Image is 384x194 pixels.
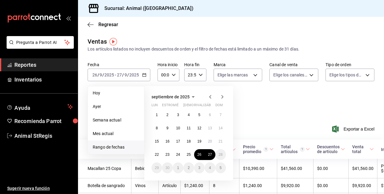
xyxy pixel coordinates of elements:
abbr: 5 de octubre de 2025 [220,166,222,170]
span: Pregunta a Parrot AI [16,39,64,46]
span: Total artículos [281,144,310,154]
font: Exportar a Excel [343,127,374,131]
button: 1 de septiembre de 2025 [151,109,162,120]
abbr: 16 de septiembre de 2025 [165,139,169,143]
button: Regresar [88,22,118,27]
td: Bebidas [131,159,159,178]
font: Inventarios [14,76,42,83]
abbr: sábado [205,103,211,109]
span: Elige los tipos de orden [329,72,363,78]
button: 5 de octubre de 2025 [215,162,226,173]
button: 20 de septiembre de 2025 [205,136,215,147]
button: 26 de septiembre de 2025 [194,149,205,160]
abbr: 11 de septiembre de 2025 [187,126,190,130]
abbr: jueves [183,103,219,109]
font: Sugerir nueva función [7,186,50,191]
abbr: domingo [215,103,223,109]
abbr: 18 de septiembre de 2025 [187,139,190,143]
button: 24 de septiembre de 2025 [173,149,183,160]
abbr: 19 de septiembre de 2025 [197,139,201,143]
td: $9,920.00 [277,178,313,193]
button: 19 de septiembre de 2025 [194,136,205,147]
button: 12 de septiembre de 2025 [194,123,205,134]
button: 22 de septiembre de 2025 [151,149,162,160]
button: 16 de septiembre de 2025 [162,136,172,147]
button: 4 de octubre de 2025 [205,162,215,173]
button: 21 de septiembre de 2025 [215,136,226,147]
abbr: 13 de septiembre de 2025 [208,126,212,130]
label: Tipo de orden [325,63,374,67]
abbr: 5 de septiembre de 2025 [198,113,200,117]
span: Elige los canales de venta [273,72,307,78]
label: Hora fin [184,63,206,67]
abbr: 2 de octubre de 2025 [188,166,190,170]
abbr: 23 de septiembre de 2025 [165,152,169,157]
abbr: 30 de septiembre de 2025 [165,166,169,170]
button: 18 de septiembre de 2025 [183,136,194,147]
button: 25 de septiembre de 2025 [183,149,194,160]
font: Recomienda Parrot [14,118,61,124]
div: Descuentos de artículo [317,144,340,154]
span: Hoy [93,90,139,96]
abbr: martes [162,103,181,109]
div: Venta total [352,144,368,154]
abbr: 2 de septiembre de 2025 [166,113,169,117]
button: 4 de septiembre de 2025 [183,109,194,120]
abbr: 15 de septiembre de 2025 [155,139,159,143]
abbr: 3 de septiembre de 2025 [177,113,179,117]
td: $0.00 [313,159,349,178]
span: Descuentos de artículo [317,144,345,154]
span: - [115,72,116,77]
button: 23 de septiembre de 2025 [162,149,172,160]
button: 5 de septiembre de 2025 [194,109,205,120]
td: $1,240.00 [181,178,209,193]
span: Elige las marcas [217,72,248,78]
button: 28 de septiembre de 2025 [215,149,226,160]
abbr: 29 de septiembre de 2025 [155,166,159,170]
span: septiembre de 2025 [151,94,190,99]
button: 14 de septiembre de 2025 [215,123,226,134]
label: Marca [214,63,262,67]
font: Reportes [14,62,36,68]
button: 29 de septiembre de 2025 [151,162,162,173]
abbr: 21 de septiembre de 2025 [219,139,223,143]
abbr: 8 de septiembre de 2025 [156,126,158,130]
td: Botella de sangrado [78,178,131,193]
div: Los artículos listados no incluyen descuentos de orden y el filtro de fechas está limitado a un m... [88,46,374,52]
abbr: 22 de septiembre de 2025 [155,152,159,157]
button: 8 de septiembre de 2025 [151,123,162,134]
span: / [97,72,99,77]
font: Animal StRegis [14,133,52,139]
span: / [122,72,124,77]
abbr: 24 de septiembre de 2025 [176,152,180,157]
input: -- [117,72,122,77]
abbr: 27 de septiembre de 2025 [208,152,212,157]
td: $0.00 [313,178,349,193]
abbr: 4 de septiembre de 2025 [188,113,190,117]
input: -- [124,72,127,77]
font: Total artículos [281,144,298,154]
td: Vinos [131,178,159,193]
abbr: 25 de septiembre de 2025 [187,152,190,157]
span: / [102,72,104,77]
button: 27 de septiembre de 2025 [205,149,215,160]
abbr: 12 de septiembre de 2025 [197,126,201,130]
input: ---- [104,72,114,77]
abbr: 10 de septiembre de 2025 [176,126,180,130]
img: Marcador de información sobre herramientas [109,38,117,45]
button: 7 de septiembre de 2025 [215,109,226,120]
abbr: 9 de septiembre de 2025 [166,126,169,130]
label: Hora inicio [157,63,179,67]
span: Ayer [93,103,139,110]
td: $9,920.00 [349,178,377,193]
button: 2 de septiembre de 2025 [162,109,172,120]
abbr: 28 de septiembre de 2025 [219,152,223,157]
label: Canal de venta [269,63,318,67]
span: Precio promedio [243,144,274,154]
td: $1,240.00 [239,178,277,193]
svg: Precio promedio = Total artículos / cantidad [264,147,268,152]
button: 1 de octubre de 2025 [173,162,183,173]
abbr: 14 de septiembre de 2025 [219,126,223,130]
button: Exportar a Excel [333,125,374,133]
